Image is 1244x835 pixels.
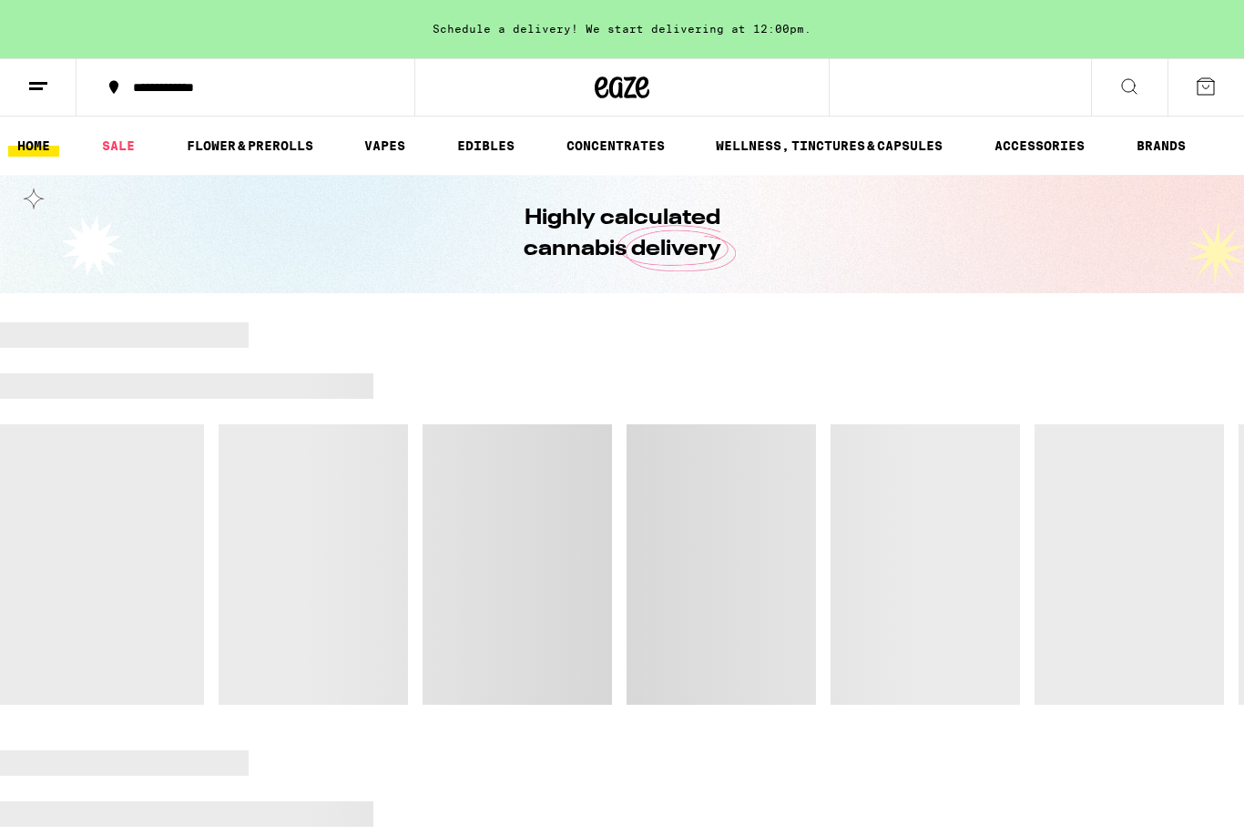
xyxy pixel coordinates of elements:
a: ACCESSORIES [985,135,1094,157]
a: VAPES [355,135,414,157]
a: BRANDS [1127,135,1195,157]
a: SALE [93,135,144,157]
a: EDIBLES [448,135,524,157]
a: HOME [8,135,59,157]
a: CONCENTRATES [557,135,674,157]
h1: Highly calculated cannabis delivery [472,203,772,265]
a: WELLNESS, TINCTURES & CAPSULES [707,135,952,157]
a: FLOWER & PREROLLS [178,135,322,157]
